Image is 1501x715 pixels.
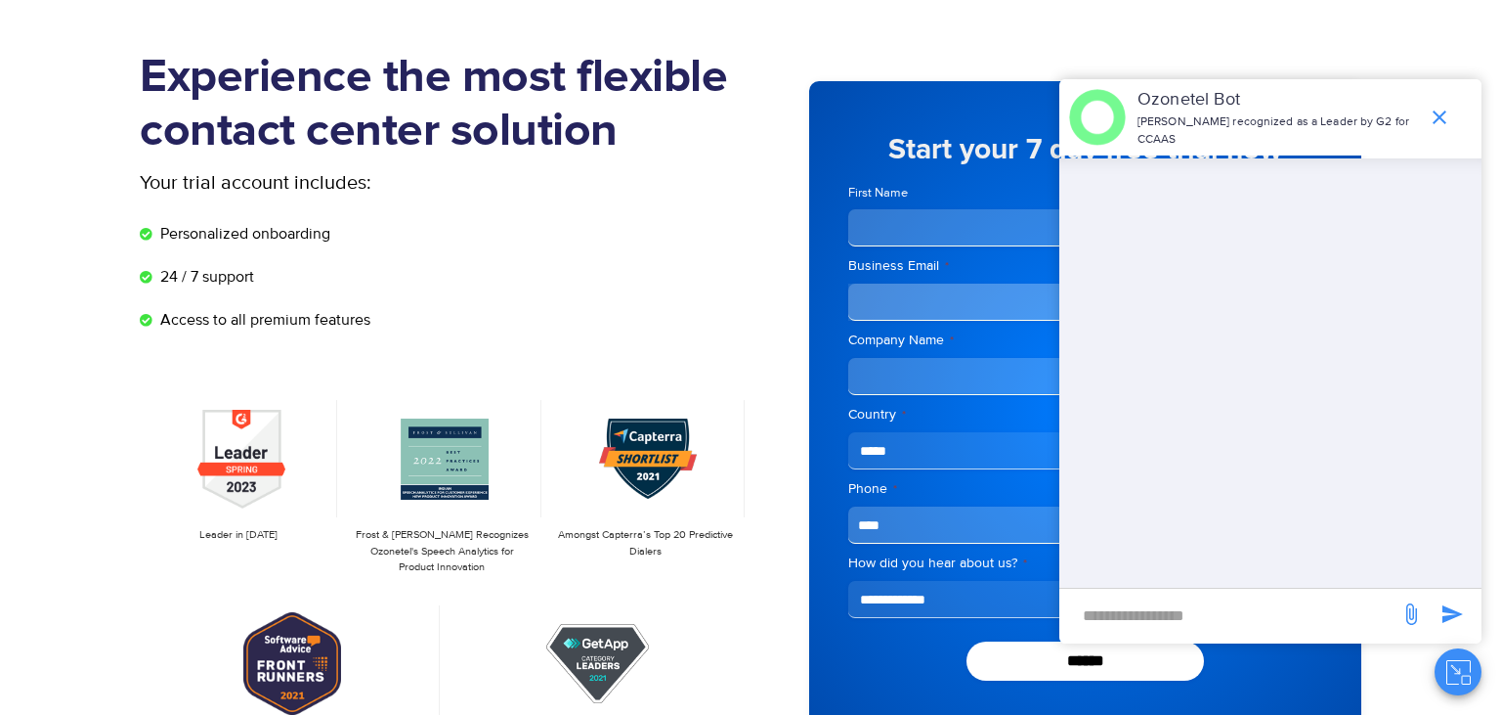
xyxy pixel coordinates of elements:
div: new-msg-input [1069,599,1390,634]
img: header [1069,89,1126,146]
p: [PERSON_NAME] recognized as a Leader by G2 for CCAAS [1137,113,1418,149]
p: Frost & [PERSON_NAME] Recognizes Ozonetel's Speech Analytics for Product Innovation [353,527,531,576]
label: How did you hear about us? [848,554,1322,573]
span: end chat or minimize [1420,98,1459,137]
span: send message [1433,595,1472,634]
p: Amongst Capterra’s Top 20 Predictive Dialers [557,527,735,559]
label: Business Email [848,256,1322,276]
label: Country [848,405,1322,425]
p: Your trial account includes: [140,168,604,198]
p: Leader in [DATE] [150,527,327,544]
h1: Experience the most flexible contact center solution [140,51,750,158]
span: Personalized onboarding [155,222,330,246]
span: 24 / 7 support [155,265,254,289]
p: Ozonetel Bot [1137,87,1418,113]
label: First Name [848,184,1080,202]
button: Close chat [1435,648,1481,695]
span: send message [1392,595,1431,634]
span: Access to all premium features [155,308,370,332]
label: Phone [848,479,1322,499]
label: Company Name [848,331,1322,350]
h5: Start your 7 day free trial now [848,135,1322,164]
